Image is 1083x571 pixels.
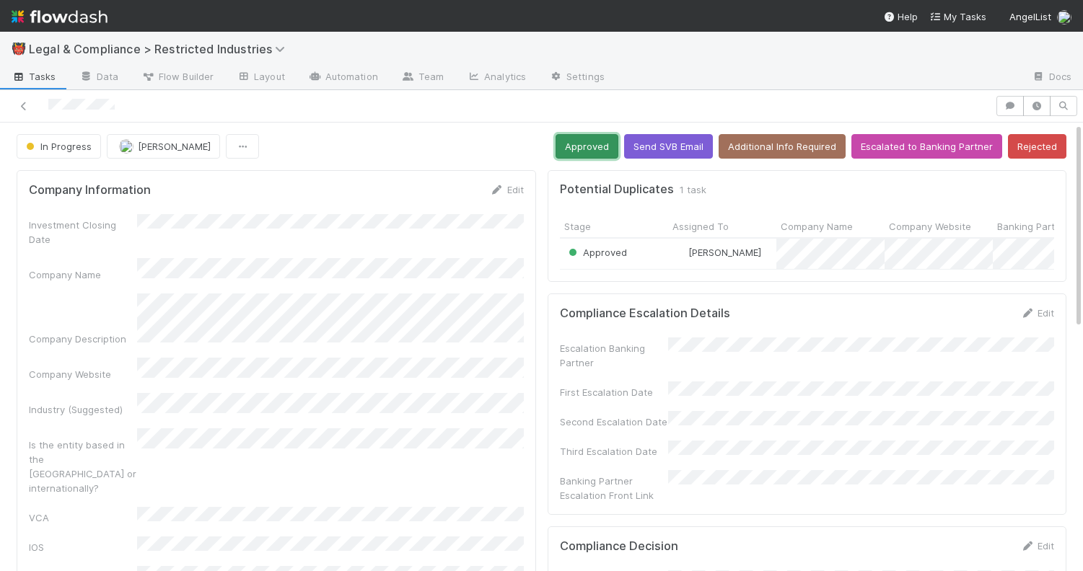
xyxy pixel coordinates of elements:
span: Flow Builder [141,69,214,84]
div: Banking Partner Escalation Front Link [560,474,668,503]
span: AngelList [1009,11,1051,22]
span: Company Name [781,219,853,234]
div: Approved [566,245,627,260]
a: Settings [538,66,616,89]
h5: Company Information [29,183,151,198]
h5: Compliance Escalation Details [560,306,730,321]
div: Company Website [29,367,137,381]
button: Additional Info Required [719,134,846,159]
div: Third Escalation Date [560,444,668,459]
span: [PERSON_NAME] [688,247,761,258]
button: Send SVB Email [624,134,713,159]
span: Assigned To [672,219,729,234]
div: Company Description [29,332,137,346]
button: Approved [556,134,618,159]
div: Second Escalation Date [560,415,668,429]
a: Data [68,66,130,89]
div: [PERSON_NAME] [674,245,761,260]
img: avatar_c545aa83-7101-4841-8775-afeaaa9cc762.png [119,139,133,154]
img: avatar_c545aa83-7101-4841-8775-afeaaa9cc762.png [675,247,686,258]
a: Docs [1020,66,1083,89]
div: Investment Closing Date [29,218,137,247]
a: Edit [1020,540,1054,552]
span: Stage [564,219,591,234]
a: Edit [490,184,524,195]
img: logo-inverted-e16ddd16eac7371096b0.svg [12,4,108,29]
a: Flow Builder [130,66,225,89]
div: Escalation Banking Partner [560,341,668,370]
div: Industry (Suggested) [29,402,137,417]
button: Rejected [1008,134,1066,159]
span: Company Website [889,219,971,234]
a: Team [390,66,455,89]
h5: Compliance Decision [560,539,678,554]
img: avatar_c545aa83-7101-4841-8775-afeaaa9cc762.png [1057,10,1071,25]
span: Tasks [12,69,56,84]
span: Approved [566,247,627,258]
button: [PERSON_NAME] [107,134,220,159]
a: My Tasks [929,9,986,24]
div: IOS [29,540,137,554]
div: Company Name [29,267,137,282]
button: In Progress [17,134,101,159]
button: Escalated to Banking Partner [851,134,1002,159]
div: VCA [29,510,137,525]
span: Legal & Compliance > Restricted Industries [29,42,292,56]
a: Edit [1020,307,1054,319]
div: First Escalation Date [560,385,668,399]
span: 👹 [12,43,26,55]
a: Automation [297,66,390,89]
div: Help [883,9,918,24]
div: Is the entity based in the [GEOGRAPHIC_DATA] or internationally? [29,438,137,495]
a: Analytics [455,66,538,89]
span: 1 task [680,182,706,197]
a: Layout [225,66,297,89]
span: [PERSON_NAME] [138,141,211,152]
span: My Tasks [929,11,986,22]
h5: Potential Duplicates [560,182,674,197]
span: In Progress [23,141,92,152]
